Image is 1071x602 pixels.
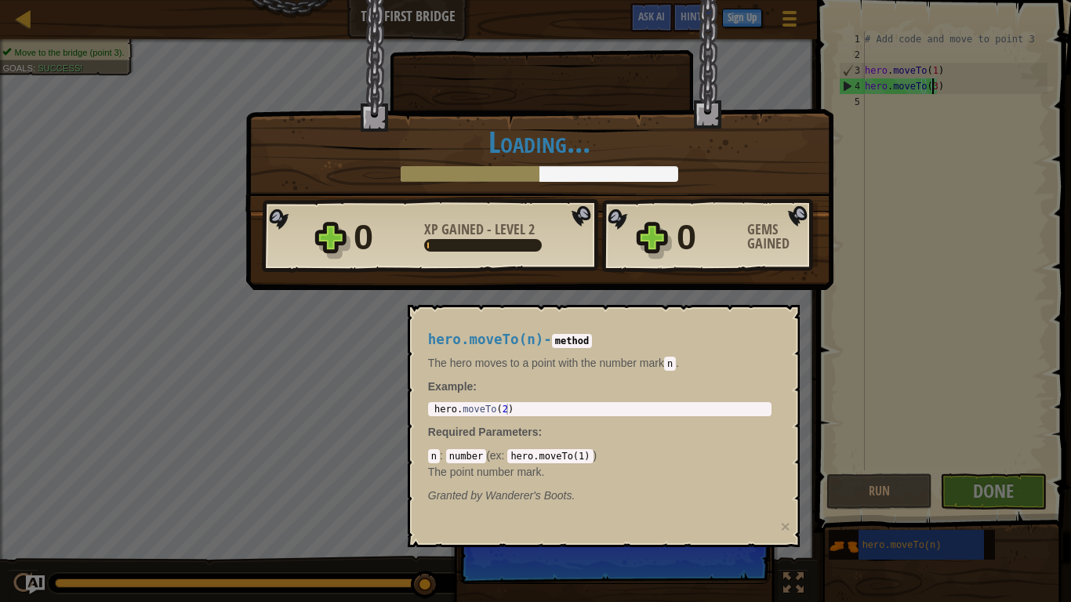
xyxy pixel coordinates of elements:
strong: : [428,380,477,393]
p: The hero moves to a point with the number mark . [428,355,771,371]
h1: Loading... [262,125,817,158]
em: Wanderer's Boots. [428,489,575,502]
code: n [428,449,440,463]
span: : [502,449,508,462]
button: × [781,518,790,535]
span: XP Gained [424,219,487,239]
code: method [552,334,592,348]
div: ( ) [428,448,771,479]
div: 0 [354,212,415,263]
span: hero.moveTo(n) [428,332,544,347]
h4: - [428,332,771,347]
span: Example [428,380,474,393]
code: number [446,449,486,463]
div: 0 [677,212,738,263]
span: Required Parameters [428,426,539,438]
div: Gems Gained [747,223,818,251]
p: The point number mark. [428,464,771,480]
span: ex [490,449,502,462]
code: hero.moveTo(1) [507,449,593,463]
span: : [539,426,543,438]
span: Level [492,219,528,239]
code: n [664,357,676,371]
span: 2 [528,219,535,239]
div: - [424,223,535,237]
span: : [440,449,446,462]
span: Granted by [428,489,485,502]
